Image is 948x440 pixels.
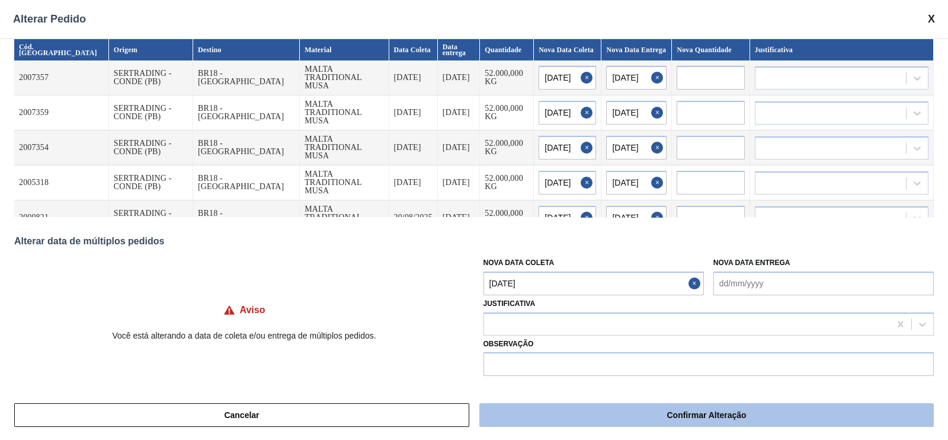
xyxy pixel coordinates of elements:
input: dd/mm/yyyy [539,136,596,160]
th: Data Coleta [389,39,438,60]
div: Alterar data de múltiplos pedidos [14,236,934,247]
button: Close [651,66,667,90]
th: Data entrega [438,39,480,60]
td: [DATE] [438,200,480,235]
th: Justificativa [750,39,934,60]
td: 52.000,000 KG [480,95,534,130]
label: Justificativa [483,299,536,308]
td: MALTA TRADITIONAL MUSA [300,60,389,95]
td: MALTA TRADITIONAL MUSA [300,95,389,130]
td: 52.000,000 KG [480,200,534,235]
button: Close [651,206,667,229]
input: dd/mm/yyyy [606,101,667,125]
td: BR18 - [GEOGRAPHIC_DATA] [193,165,300,200]
p: Você está alterando a data de coleta e/ou entrega de múltiplos pedidos. [14,331,474,340]
button: Close [581,136,596,160]
td: [DATE] [438,130,480,165]
button: Close [581,66,596,90]
label: Nova Data Entrega [713,259,790,267]
td: SERTRADING - CONDE (PB) [109,200,193,235]
input: dd/mm/yyyy [539,171,596,195]
th: Material [300,39,389,60]
input: dd/mm/yyyy [713,272,934,295]
td: SERTRADING - CONDE (PB) [109,165,193,200]
td: [DATE] [389,130,438,165]
td: 2007357 [14,60,109,95]
button: Close [581,171,596,195]
button: Confirmar Alteração [479,403,934,427]
input: dd/mm/yyyy [606,171,667,195]
th: Destino [193,39,300,60]
td: [DATE] [389,60,438,95]
td: 2005318 [14,165,109,200]
td: 20/08/2025 [389,200,438,235]
td: [DATE] [438,95,480,130]
input: dd/mm/yyyy [539,66,596,90]
button: Close [651,136,667,160]
button: Close [581,206,596,229]
td: [DATE] [389,165,438,200]
td: MALTA TRADITIONAL MUSA [300,130,389,165]
td: BR18 - [GEOGRAPHIC_DATA] [193,130,300,165]
label: Observação [483,336,934,353]
td: SERTRADING - CONDE (PB) [109,60,193,95]
input: dd/mm/yyyy [539,206,596,229]
td: SERTRADING - CONDE (PB) [109,130,193,165]
button: Close [688,272,704,295]
td: [DATE] [438,60,480,95]
input: dd/mm/yyyy [606,206,667,229]
span: Alterar Pedido [13,13,86,25]
button: Cancelar [14,403,469,427]
th: Nova Data Entrega [601,39,672,60]
label: Nova Data Coleta [483,259,555,267]
td: BR18 - [GEOGRAPHIC_DATA] [193,200,300,235]
td: [DATE] [438,165,480,200]
td: 52.000,000 KG [480,130,534,165]
input: dd/mm/yyyy [606,136,667,160]
input: dd/mm/yyyy [483,272,704,295]
th: Quantidade [480,39,534,60]
td: MALTA TRADITIONAL MUSA [300,200,389,235]
th: Origem [109,39,193,60]
td: 52.000,000 KG [480,60,534,95]
th: Nova Data Coleta [534,39,601,60]
td: MALTA TRADITIONAL MUSA [300,165,389,200]
td: 2007359 [14,95,109,130]
button: Close [581,101,596,125]
td: 52.000,000 KG [480,165,534,200]
td: 2007354 [14,130,109,165]
button: Close [651,101,667,125]
td: BR18 - [GEOGRAPHIC_DATA] [193,60,300,95]
th: Cód. [GEOGRAPHIC_DATA] [14,39,109,60]
input: dd/mm/yyyy [606,66,667,90]
td: SERTRADING - CONDE (PB) [109,95,193,130]
input: dd/mm/yyyy [539,101,596,125]
h4: Aviso [240,305,265,315]
td: 2009821 [14,200,109,235]
button: Close [651,171,667,195]
th: Nova Quantidade [672,39,750,60]
td: BR18 - [GEOGRAPHIC_DATA] [193,95,300,130]
td: [DATE] [389,95,438,130]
